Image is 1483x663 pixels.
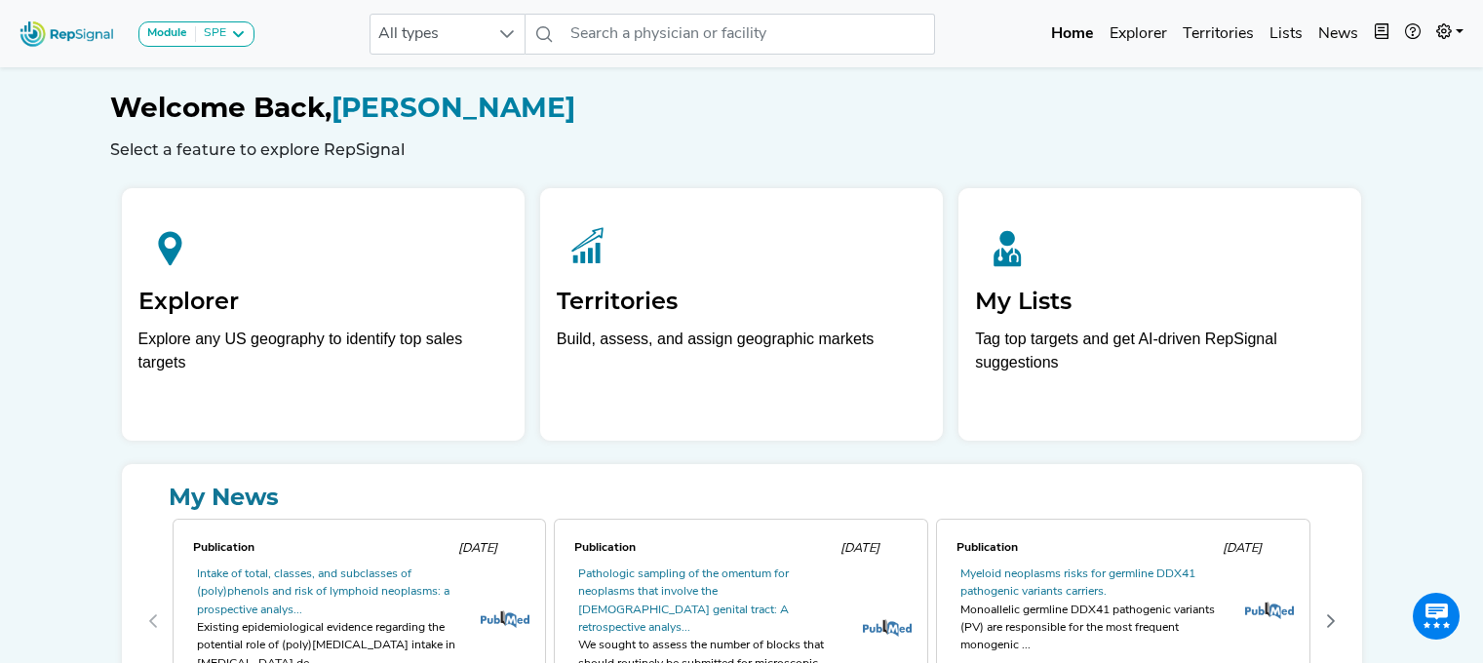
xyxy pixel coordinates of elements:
[863,619,912,637] img: pubmed_logo.fab3c44c.png
[110,140,1374,159] h6: Select a feature to explore RepSignal
[137,480,1346,515] a: My News
[578,568,789,634] a: Pathologic sampling of the omentum for neoplasms that involve the [DEMOGRAPHIC_DATA] genital trac...
[1043,15,1102,54] a: Home
[960,568,1195,598] a: Myeloid neoplasms risks for germline DDX41 pathogenic variants carriers.
[110,91,332,124] span: Welcome Back,
[1175,15,1262,54] a: Territories
[574,542,636,554] span: Publication
[193,542,254,554] span: Publication
[371,15,488,54] span: All types
[481,610,529,628] img: pubmed_logo.fab3c44c.png
[147,27,187,39] strong: Module
[1315,605,1346,637] button: Next Page
[1102,15,1175,54] a: Explorer
[122,188,525,441] a: ExplorerExplore any US geography to identify top sales targets
[1366,15,1397,54] button: Intel Book
[960,602,1228,655] div: Monoallelic germline DDX41 pathogenic variants (PV) are responsible for the most frequent monogen...
[840,542,879,555] span: [DATE]
[138,288,508,316] h2: Explorer
[975,328,1345,385] p: Tag top targets and get AI-driven RepSignal suggestions
[110,92,1374,125] h1: [PERSON_NAME]
[557,288,926,316] h2: Territories
[1245,602,1294,619] img: pubmed_logo.fab3c44c.png
[1262,15,1310,54] a: Lists
[1310,15,1366,54] a: News
[196,26,226,42] div: SPE
[1223,542,1262,555] span: [DATE]
[197,568,449,616] a: Intake of total, classes, and subclasses of (poly)phenols and risk of lymphoid neoplasms: a prosp...
[563,14,935,55] input: Search a physician or facility
[557,328,926,385] p: Build, assess, and assign geographic markets
[138,21,254,47] button: ModuleSPE
[138,328,508,374] div: Explore any US geography to identify top sales targets
[956,542,1018,554] span: Publication
[540,188,943,441] a: TerritoriesBuild, assess, and assign geographic markets
[975,288,1345,316] h2: My Lists
[458,542,497,555] span: [DATE]
[958,188,1361,441] a: My ListsTag top targets and get AI-driven RepSignal suggestions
